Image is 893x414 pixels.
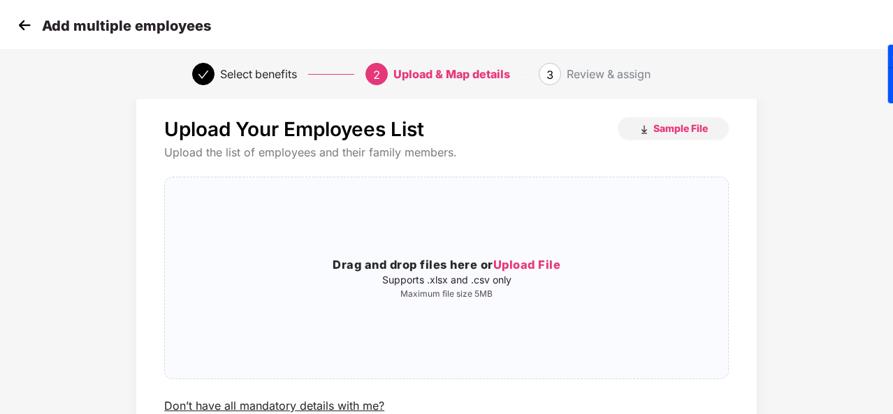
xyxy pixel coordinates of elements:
[618,117,729,140] button: Sample File
[639,124,650,135] img: download_icon
[198,69,209,80] span: check
[164,117,424,141] p: Upload Your Employees List
[373,68,380,82] span: 2
[42,17,211,34] p: Add multiple employees
[164,399,384,413] div: Don’t have all mandatory details with me?
[165,274,728,286] p: Supports .xlsx and .csv only
[567,63,651,85] div: Review & assign
[393,63,510,85] div: Upload & Map details
[493,258,561,272] span: Upload File
[653,121,708,135] span: Sample File
[164,145,729,160] div: Upload the list of employees and their family members.
[165,288,728,300] p: Maximum file size 5MB
[220,63,297,85] div: Select benefits
[546,68,553,82] span: 3
[165,256,728,274] h3: Drag and drop files here or
[14,15,35,36] img: svg+xml;base64,PHN2ZyB4bWxucz0iaHR0cDovL3d3dy53My5vcmcvMjAwMC9zdmciIHdpZHRoPSIzMCIgaGVpZ2h0PSIzMC...
[165,177,728,378] span: Drag and drop files here orUpload FileSupports .xlsx and .csv onlyMaximum file size 5MB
